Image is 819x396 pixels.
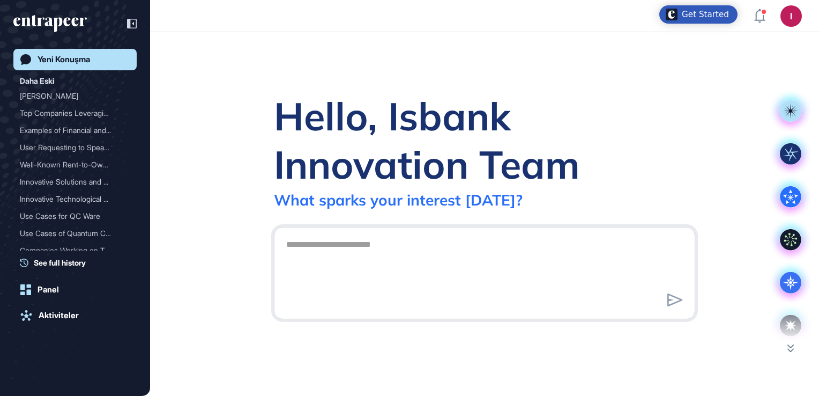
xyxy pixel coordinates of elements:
[20,139,130,156] div: User Requesting to Speak with Reese
[20,173,130,190] div: Innovative Solutions and Use Cases for Banks
[39,311,79,320] div: Aktiviteler
[20,225,130,242] div: Use Cases of Quantum Computing in the Banking Sector
[20,156,130,173] div: Well-Known Rent-to-Own Companies: Rent-A-Center, Rental Center, General Rental Center
[20,173,122,190] div: Innovative Solutions and ...
[20,139,122,156] div: User Requesting to Speak ...
[666,9,677,20] img: launcher-image-alternative-text
[659,5,738,24] div: Open Get Started checklist
[20,122,122,139] div: Examples of Financial and...
[38,55,90,64] div: Yeni Konuşma
[20,156,122,173] div: Well-Known Rent-to-Own Co...
[13,15,87,32] div: entrapeer-logo
[274,92,695,188] div: Hello, Isbank Innovation Team
[20,105,122,122] div: Top Companies Leveraging ...
[20,190,122,208] div: Innovative Technological ...
[20,257,137,268] a: See full history
[20,242,122,259] div: Companies Working on Toke...
[13,49,137,70] a: Yeni Konuşma
[20,190,130,208] div: Innovative Technological Use Cases for Financial Institutions
[20,242,130,259] div: Companies Working on Tokenized Loyalty Programs
[20,225,122,242] div: Use Cases of Quantum Comp...
[20,87,130,105] div: Nash
[274,190,523,209] div: What sparks your interest [DATE]?
[780,5,802,27] button: I
[682,9,729,20] div: Get Started
[13,279,137,300] a: Panel
[20,208,130,225] div: Use Cases for QC Ware
[20,87,122,105] div: [PERSON_NAME]
[20,122,130,139] div: Examples of Financial and Investment Assistant Roles
[13,305,137,326] a: Aktiviteler
[20,75,55,87] div: Daha Eski
[20,105,130,122] div: Top Companies Leveraging AI in Finance
[34,257,86,268] span: See full history
[38,285,59,295] div: Panel
[20,208,122,225] div: Use Cases for QC Ware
